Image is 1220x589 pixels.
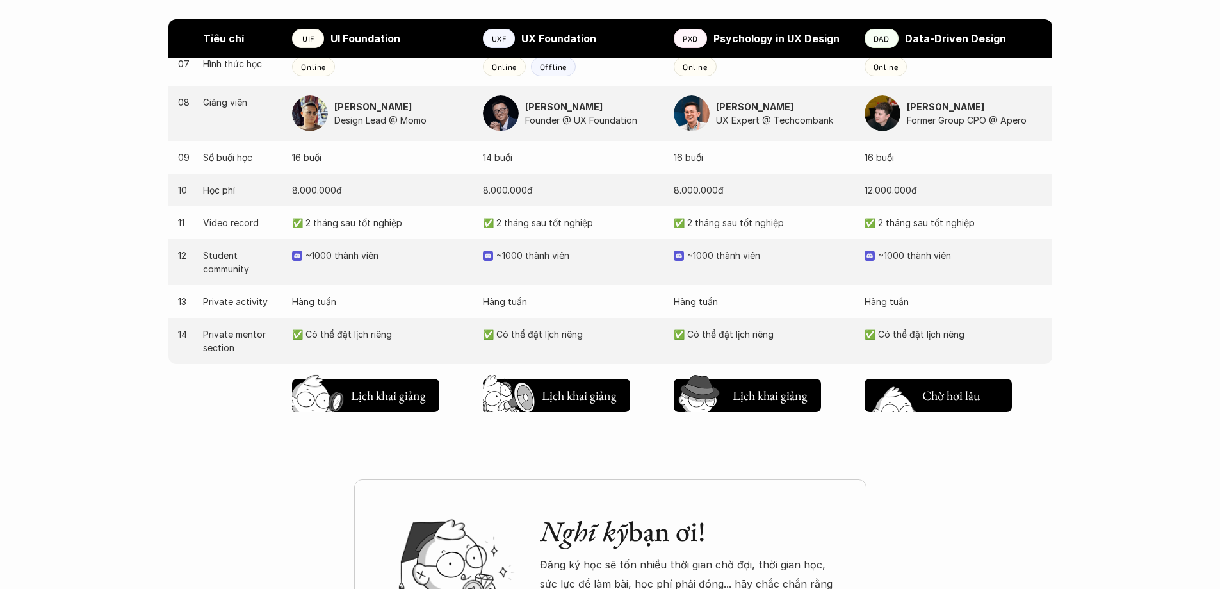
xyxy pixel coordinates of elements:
[716,113,852,127] p: UX Expert @ Techcombank
[540,513,628,549] em: Nghĩ kỹ
[292,183,470,197] p: 8.000.000đ
[203,151,279,164] p: Số buổi học
[483,295,661,308] p: Hàng tuần
[907,101,984,112] strong: [PERSON_NAME]
[687,249,852,262] p: ~1000 thành viên
[292,379,439,412] button: Lịch khai giảng
[483,151,661,164] p: 14 buổi
[922,386,980,404] h5: Chờ hơi lâu
[540,515,841,549] h2: bạn ơi!
[178,216,191,229] p: 11
[178,328,191,341] p: 14
[483,328,661,341] p: ✅ Có thể đặt lịch riêng
[203,32,244,45] strong: Tiêu chí
[178,183,191,197] p: 10
[674,374,821,412] a: Lịch khai giảng
[203,57,279,71] p: Hình thức học
[301,62,326,71] p: Online
[178,95,191,109] p: 08
[483,379,630,412] button: Lịch khai giảng
[203,216,279,229] p: Video record
[674,295,852,308] p: Hàng tuần
[483,183,661,197] p: 8.000.000đ
[178,249,191,262] p: 12
[540,62,567,71] p: Offline
[203,295,279,308] p: Private activity
[525,113,661,127] p: Founder @ UX Foundation
[865,216,1043,229] p: ✅ 2 tháng sau tốt nghiệp
[674,379,821,412] button: Lịch khai giảng
[483,216,661,229] p: ✅ 2 tháng sau tốt nghiệp
[292,151,470,164] p: 16 buổi
[731,386,808,404] h5: Lịch khai giảng
[674,216,852,229] p: ✅ 2 tháng sau tốt nghiệp
[203,95,279,109] p: Giảng viên
[865,151,1043,164] p: 16 buổi
[683,62,708,71] p: Online
[525,101,603,112] strong: [PERSON_NAME]
[302,34,314,43] p: UIF
[674,328,852,341] p: ✅ Có thể đặt lịch riêng
[716,101,793,112] strong: [PERSON_NAME]
[203,328,279,354] p: Private mentor section
[334,113,470,127] p: Design Lead @ Momo
[203,249,279,276] p: Student community
[334,101,412,112] strong: [PERSON_NAME]
[541,386,617,404] h5: Lịch khai giảng
[713,32,840,45] strong: Psychology in UX Design
[492,34,507,43] p: UXF
[865,328,1043,341] p: ✅ Có thể đặt lịch riêng
[905,32,1006,45] strong: Data-Driven Design
[292,328,470,341] p: ✅ Có thể đặt lịch riêng
[203,183,279,197] p: Học phí
[178,151,191,164] p: 09
[874,34,890,43] p: DAD
[683,34,698,43] p: PXD
[521,32,596,45] strong: UX Foundation
[330,32,400,45] strong: UI Foundation
[874,62,899,71] p: Online
[292,295,470,308] p: Hàng tuần
[865,379,1012,412] button: Chờ hơi lâu
[178,295,191,308] p: 13
[292,374,439,412] a: Lịch khai giảng
[178,57,191,71] p: 07
[865,374,1012,412] a: Chờ hơi lâu
[878,249,1043,262] p: ~1000 thành viên
[907,113,1043,127] p: Former Group CPO @ Apero
[496,249,661,262] p: ~1000 thành viên
[292,216,470,229] p: ✅ 2 tháng sau tốt nghiệp
[674,183,852,197] p: 8.000.000đ
[483,374,630,412] a: Lịch khai giảng
[865,183,1043,197] p: 12.000.000đ
[674,151,852,164] p: 16 buổi
[305,249,470,262] p: ~1000 thành viên
[350,386,427,404] h5: Lịch khai giảng
[865,295,1043,308] p: Hàng tuần
[492,62,517,71] p: Online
